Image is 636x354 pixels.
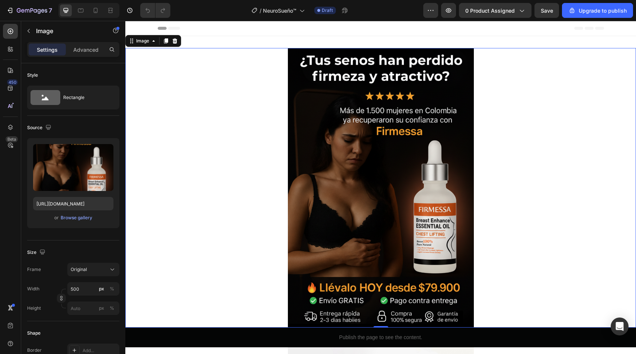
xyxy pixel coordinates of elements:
img: preview-image [33,144,113,191]
div: Image [9,17,25,23]
span: Save [541,7,553,14]
label: Width [27,286,39,292]
div: Undo/Redo [140,3,170,18]
span: Original [71,266,87,273]
p: Settings [37,46,58,54]
p: Image [36,26,99,35]
div: px [99,305,104,312]
div: 450 [7,79,18,85]
span: or [54,213,59,222]
input: px% [67,302,119,315]
img: gempages_584468314932118104-8345df3a-0a7d-4e69-ac72-b6b3051ffc90.png [163,27,348,307]
span: Draft [322,7,333,14]
div: Border [27,347,42,354]
div: Rectangle [63,89,109,106]
p: 7 [49,6,52,15]
label: Frame [27,266,41,273]
span: / [260,7,261,15]
button: Upgrade to publish [562,3,633,18]
div: Open Intercom Messenger [611,318,629,335]
p: Advanced [73,46,99,54]
div: Shape [27,330,41,337]
input: px% [67,282,119,296]
div: Upgrade to publish [568,7,627,15]
div: Size [27,248,47,258]
div: Add... [83,347,118,354]
button: Save [534,3,559,18]
span: 0 product assigned [465,7,515,15]
div: px [99,286,104,292]
button: Original [67,263,119,276]
button: px [107,304,116,313]
span: NeuroSueño™ [263,7,296,15]
div: Source [27,123,53,133]
button: 7 [3,3,55,18]
div: % [110,286,114,292]
div: Style [27,72,38,79]
button: % [97,304,106,313]
button: Browse gallery [60,214,93,221]
div: Browse gallery [61,214,92,221]
button: % [97,284,106,293]
button: px [107,284,116,293]
input: https://example.com/image.jpg [33,197,113,210]
label: Height [27,305,41,312]
div: Beta [6,136,18,142]
div: % [110,305,114,312]
button: 0 product assigned [459,3,531,18]
iframe: Design area [125,21,636,354]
